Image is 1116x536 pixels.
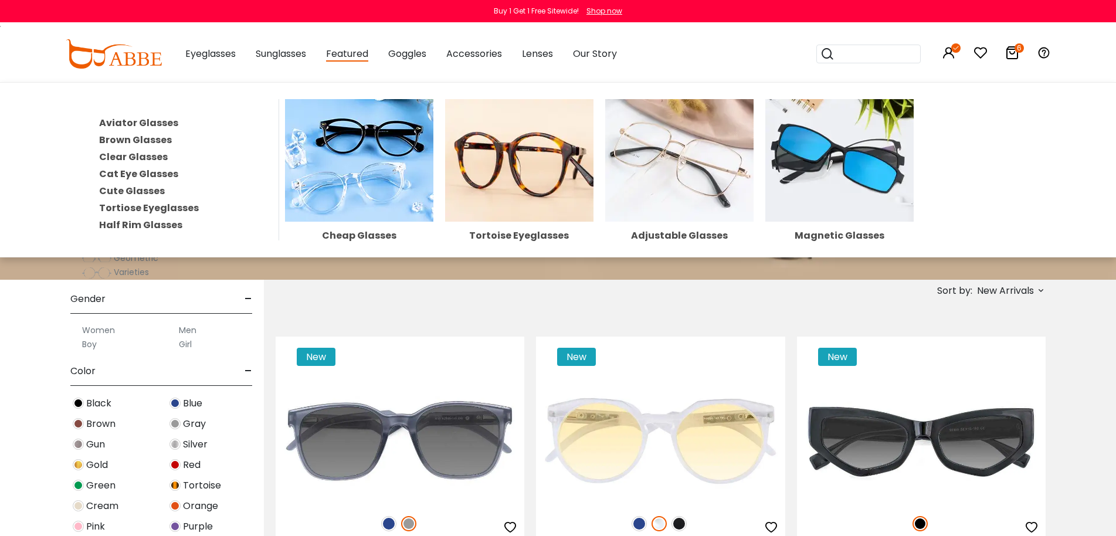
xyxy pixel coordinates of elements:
[82,267,111,279] img: Varieties.png
[82,337,97,351] label: Boy
[114,266,149,278] span: Varieties
[86,520,105,534] span: Pink
[66,39,162,69] img: abbeglasses.com
[99,167,178,181] a: Cat Eye Glasses
[183,417,206,431] span: Gray
[632,516,647,531] img: Blue
[1005,48,1019,62] a: 6
[169,418,181,429] img: Gray
[913,516,928,531] img: Black
[285,231,433,240] div: Cheap Glasses
[765,153,914,240] a: Magnetic Glasses
[245,357,252,385] span: -
[445,153,593,240] a: Tortoise Eyeglasses
[86,458,108,472] span: Gold
[652,516,667,531] img: Clear
[73,459,84,470] img: Gold
[73,480,84,491] img: Green
[86,479,116,493] span: Green
[977,280,1034,301] span: New Arrivals
[536,379,785,503] img: Fclear Oxygen - TR ,Universal Bridge Fit
[183,437,208,452] span: Silver
[70,285,106,313] span: Gender
[573,47,617,60] span: Our Story
[73,418,84,429] img: Brown
[183,520,213,534] span: Purple
[297,348,335,366] span: New
[276,379,524,503] img: Gray Niall - TR ,Universal Bridge Fit
[818,348,857,366] span: New
[381,516,396,531] img: Blue
[86,417,116,431] span: Brown
[445,231,593,240] div: Tortoise Eyeglasses
[185,47,236,60] span: Eyeglasses
[183,479,221,493] span: Tortoise
[169,459,181,470] img: Red
[285,99,433,222] img: Cheap Glasses
[765,99,914,222] img: Magnetic Glasses
[245,285,252,313] span: -
[605,231,754,240] div: Adjustable Glasses
[183,396,202,411] span: Blue
[86,499,118,513] span: Cream
[86,437,105,452] span: Gun
[765,231,914,240] div: Magnetic Glasses
[73,521,84,532] img: Pink
[169,439,181,450] img: Silver
[99,201,199,215] a: Tortiose Eyeglasses
[169,398,181,409] img: Blue
[179,337,192,351] label: Girl
[73,500,84,511] img: Cream
[99,184,165,198] a: Cute Glasses
[605,99,754,222] img: Adjustable Glasses
[183,499,218,513] span: Orange
[494,6,579,16] div: Buy 1 Get 1 Free Sitewide!
[99,150,168,164] a: Clear Glasses
[82,323,115,337] label: Women
[326,47,368,62] span: Featured
[797,379,1046,503] img: Black Pierce - Acetate ,Universal Bridge Fit
[99,133,172,147] a: Brown Glasses
[99,218,182,232] a: Half Rim Glasses
[401,516,416,531] img: Gray
[82,253,111,264] img: Geometric.png
[557,348,596,366] span: New
[937,284,972,297] span: Sort by:
[388,47,426,60] span: Goggles
[169,500,181,511] img: Orange
[73,439,84,450] img: Gun
[445,99,593,222] img: Tortoise Eyeglasses
[605,153,754,240] a: Adjustable Glasses
[256,47,306,60] span: Sunglasses
[671,516,687,531] img: Matte Black
[285,153,433,240] a: Cheap Glasses
[183,458,201,472] span: Red
[99,116,178,130] a: Aviator Glasses
[1015,43,1024,53] i: 6
[446,47,502,60] span: Accessories
[586,6,622,16] div: Shop now
[522,47,553,60] span: Lenses
[179,323,196,337] label: Men
[169,480,181,491] img: Tortoise
[581,6,622,16] a: Shop now
[169,521,181,532] img: Purple
[73,398,84,409] img: Black
[70,357,96,385] span: Color
[86,396,111,411] span: Black
[114,252,158,264] span: Geometric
